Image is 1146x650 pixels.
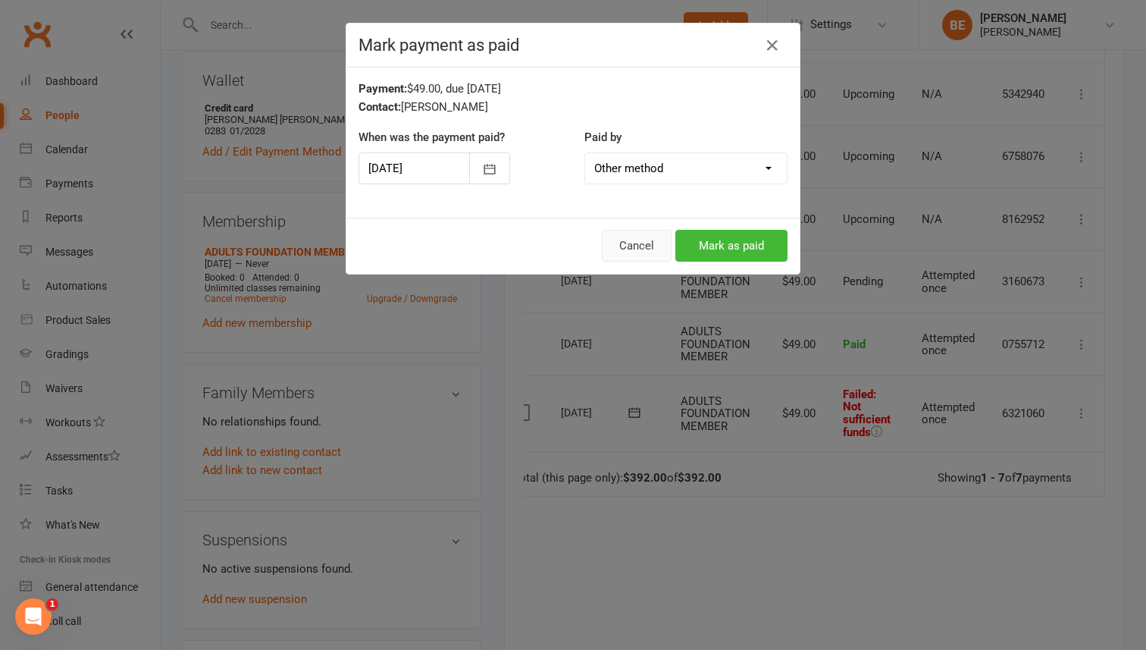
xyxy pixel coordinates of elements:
[359,36,787,55] h4: Mark payment as paid
[359,100,401,114] strong: Contact:
[602,230,672,262] button: Cancel
[359,128,505,146] label: When was the payment paid?
[760,33,784,58] button: Close
[359,80,787,98] div: $49.00, due [DATE]
[359,82,407,96] strong: Payment:
[359,98,787,116] div: [PERSON_NAME]
[584,128,622,146] label: Paid by
[15,598,52,635] iframe: Intercom live chat
[46,598,58,611] span: 1
[675,230,787,262] button: Mark as paid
